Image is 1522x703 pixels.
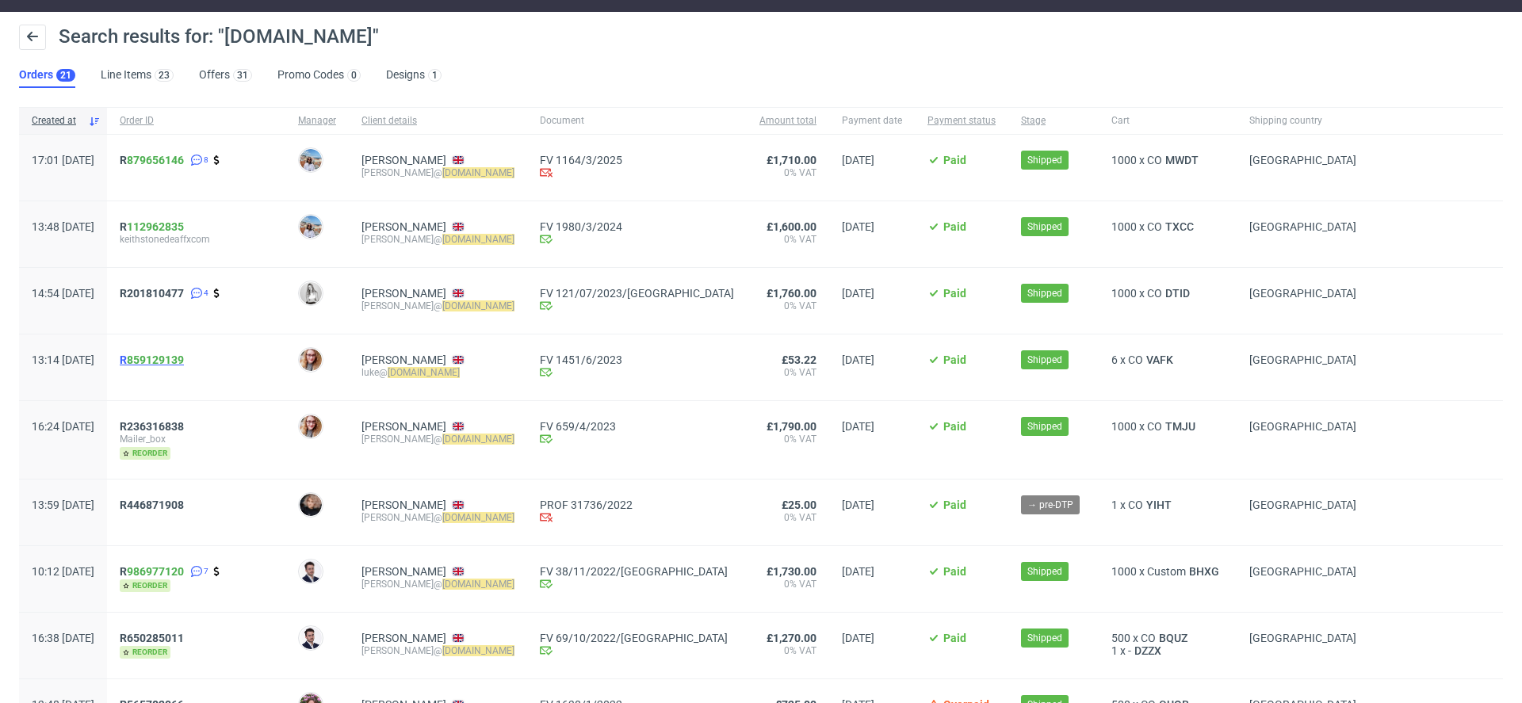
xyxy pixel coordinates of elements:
[767,220,816,233] span: £1,600.00
[943,154,966,166] span: Paid
[300,415,322,437] img: Marta Bazan
[759,233,816,246] span: 0% VAT
[1021,114,1086,128] span: Stage
[1111,499,1224,511] div: x
[759,366,816,379] span: 0% VAT
[442,645,514,656] mark: [DOMAIN_NAME]
[199,63,252,88] a: Offers31
[759,300,816,312] span: 0% VAT
[1111,287,1137,300] span: 1000
[1249,420,1356,433] span: [GEOGRAPHIC_DATA]
[204,565,208,578] span: 7
[1111,420,1224,433] div: x
[1162,220,1197,233] a: TXCC
[120,565,187,578] a: R986977120
[1162,420,1199,433] a: TMJU
[540,114,734,128] span: Document
[187,287,208,300] a: 4
[1111,499,1118,511] span: 1
[842,499,874,511] span: [DATE]
[120,632,184,644] span: R650285011
[361,366,514,379] div: luke@
[1111,565,1137,578] span: 1000
[361,565,446,578] a: [PERSON_NAME]
[388,367,460,378] mark: [DOMAIN_NAME]
[540,499,734,511] a: PROF 31736/2022
[1128,499,1143,511] span: CO
[120,433,273,445] span: Mailer_box
[943,632,966,644] span: Paid
[1128,353,1143,366] span: CO
[540,154,734,166] a: FV 1164/3/2025
[1111,353,1118,366] span: 6
[1111,420,1137,433] span: 1000
[1147,287,1162,300] span: CO
[943,220,966,233] span: Paid
[101,63,174,88] a: Line Items23
[1249,499,1356,511] span: [GEOGRAPHIC_DATA]
[1249,287,1356,300] span: [GEOGRAPHIC_DATA]
[361,578,514,590] div: [PERSON_NAME]@
[120,154,184,166] span: R
[1027,286,1062,300] span: Shipped
[32,154,94,166] span: 17:01 [DATE]
[767,565,816,578] span: £1,730.00
[159,70,170,81] div: 23
[1027,631,1062,645] span: Shipped
[361,166,514,179] div: [PERSON_NAME]@
[767,154,816,166] span: £1,710.00
[442,300,514,311] mark: [DOMAIN_NAME]
[237,70,248,81] div: 31
[1111,114,1224,128] span: Cart
[1249,154,1356,166] span: [GEOGRAPHIC_DATA]
[361,420,446,433] a: [PERSON_NAME]
[1162,154,1202,166] a: MWDT
[32,565,94,578] span: 10:12 [DATE]
[767,287,816,300] span: £1,760.00
[1111,220,1224,233] div: x
[1147,154,1162,166] span: CO
[1128,644,1131,657] span: -
[1249,353,1356,366] span: [GEOGRAPHIC_DATA]
[1111,220,1137,233] span: 1000
[120,353,184,366] span: R
[277,63,361,88] a: Promo Codes0
[300,560,322,583] img: Antoni Jakubowski
[1131,644,1164,657] a: DZZX
[442,234,514,245] mark: [DOMAIN_NAME]
[361,287,446,300] a: [PERSON_NAME]
[32,420,94,433] span: 16:24 [DATE]
[442,512,514,523] mark: [DOMAIN_NAME]
[120,154,187,166] a: R879656146
[32,353,94,366] span: 13:14 [DATE]
[842,353,874,366] span: [DATE]
[300,216,322,238] img: Marta Kozłowska
[1186,565,1222,578] a: BHXG
[120,287,184,300] span: R201810477
[361,632,446,644] a: [PERSON_NAME]
[120,233,273,246] span: keithstonedeaffxcom
[1156,632,1191,644] a: BQUZ
[120,420,184,433] span: R236316838
[32,499,94,511] span: 13:59 [DATE]
[1111,644,1118,657] span: 1
[361,300,514,312] div: [PERSON_NAME]@
[1027,220,1062,234] span: Shipped
[842,420,874,433] span: [DATE]
[1111,353,1224,366] div: x
[361,433,514,445] div: [PERSON_NAME]@
[759,433,816,445] span: 0% VAT
[300,349,322,371] img: Marta Bazan
[1111,154,1137,166] span: 1000
[1162,287,1193,300] a: DTID
[32,287,94,300] span: 14:54 [DATE]
[1147,420,1162,433] span: CO
[300,149,322,171] img: Marta Kozłowska
[120,646,170,659] span: reorder
[1143,499,1175,511] a: YIHT
[361,220,446,233] a: [PERSON_NAME]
